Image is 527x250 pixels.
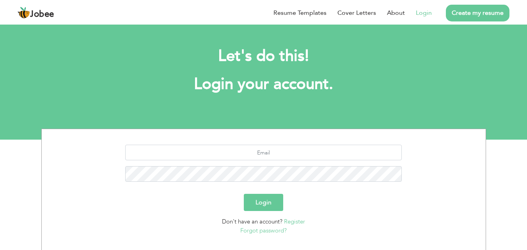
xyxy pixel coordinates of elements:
[337,8,376,18] a: Cover Letters
[18,7,30,19] img: jobee.io
[18,7,54,19] a: Jobee
[416,8,432,18] a: Login
[244,194,283,211] button: Login
[125,145,402,160] input: Email
[240,227,287,234] a: Forgot password?
[446,5,509,21] a: Create my resume
[30,10,54,19] span: Jobee
[222,218,282,225] span: Don't have an account?
[53,46,474,66] h2: Let's do this!
[53,74,474,94] h1: Login your account.
[284,218,305,225] a: Register
[387,8,405,18] a: About
[273,8,326,18] a: Resume Templates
